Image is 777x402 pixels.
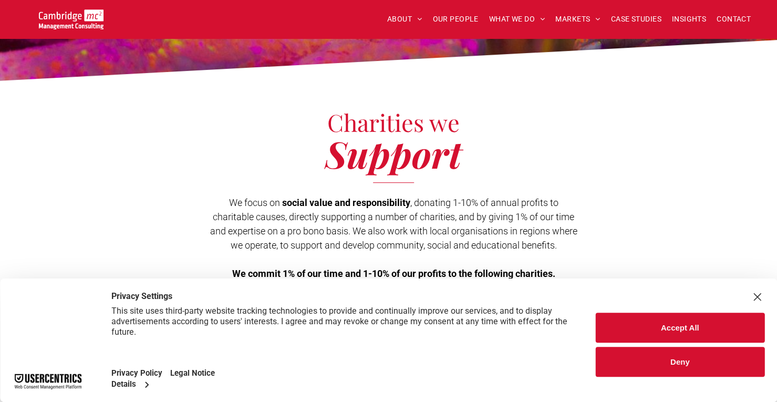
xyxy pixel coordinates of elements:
span: Support [325,129,462,178]
img: Go to Homepage [39,9,103,29]
span: we [429,106,460,138]
a: ABOUT [382,11,428,27]
span: social value and responsibility [282,197,410,208]
span: We commit 1% of our time and 1-10% of our profits to the following charities. [232,268,555,279]
a: MARKETS [550,11,605,27]
a: CONTACT [711,11,756,27]
span: We focus on [229,197,280,208]
a: WHAT WE DO [484,11,551,27]
span: Charities [327,106,424,138]
a: Your Business Transformed | Cambridge Management Consulting [39,11,103,22]
a: CASE STUDIES [606,11,667,27]
a: OUR PEOPLE [427,11,483,27]
span: , donating 1-10% of annual profits to charitable causes, directly supporting a number of charitie... [210,197,577,251]
a: INSIGHTS [667,11,711,27]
